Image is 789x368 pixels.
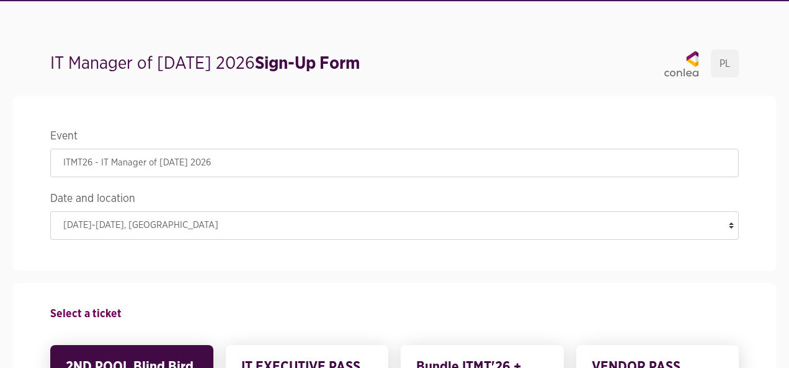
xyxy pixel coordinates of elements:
h4: Select a ticket [50,302,739,326]
h1: IT Manager of [DATE] 2026 [50,51,360,76]
legend: Event [50,127,739,149]
legend: Date and location [50,190,739,211]
input: ITMT26 - IT Manager of Tomorrow 2026 [50,149,739,177]
a: PL [711,50,739,77]
strong: Sign-Up Form [255,55,360,72]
